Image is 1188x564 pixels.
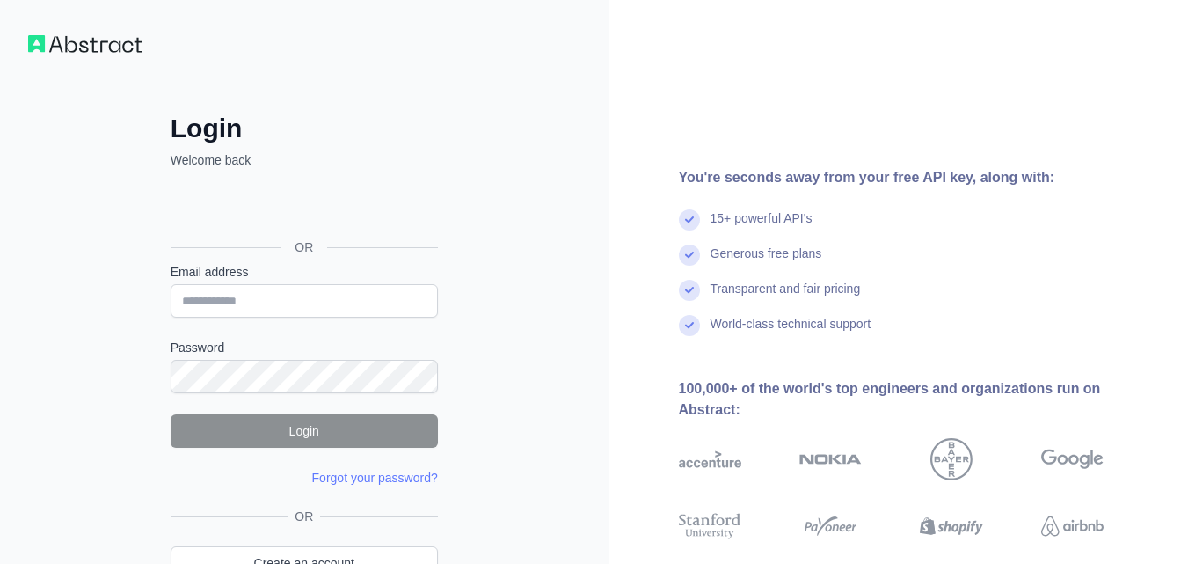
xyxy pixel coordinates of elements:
[679,280,700,301] img: check mark
[799,510,862,542] img: payoneer
[1041,438,1104,480] img: google
[679,510,741,542] img: stanford university
[312,471,438,485] a: Forgot your password?
[711,280,861,315] div: Transparent and fair pricing
[711,315,871,350] div: World-class technical support
[711,209,813,245] div: 15+ powerful API's
[288,508,320,525] span: OR
[930,438,973,480] img: bayer
[711,245,822,280] div: Generous free plans
[1041,510,1104,542] img: airbnb
[920,510,982,542] img: shopify
[799,438,862,480] img: nokia
[281,238,327,256] span: OR
[171,151,438,169] p: Welcome back
[679,378,1161,421] div: 100,000+ of the world's top engineers and organizations run on Abstract:
[28,35,142,53] img: Workflow
[162,188,443,227] iframe: Sign in with Google Button
[171,263,438,281] label: Email address
[171,113,438,144] h2: Login
[679,209,700,231] img: check mark
[679,167,1161,188] div: You're seconds away from your free API key, along with:
[679,315,700,336] img: check mark
[679,245,700,266] img: check mark
[171,414,438,448] button: Login
[171,339,438,356] label: Password
[679,438,741,480] img: accenture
